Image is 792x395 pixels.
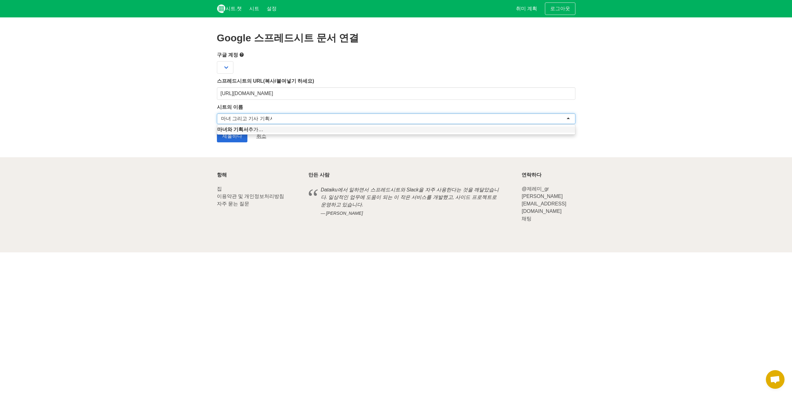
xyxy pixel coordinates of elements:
[217,32,359,44] font: Google 스프레드시트 문서 연결
[249,6,259,11] font: 시트
[321,187,499,207] font: Dataiku에서 일하면서 스프레드시트와 Slack을 자주 사용한다는 것을 깨달았습니다. 일상적인 업무에 도움이 되는 이 작은 서비스를 개발했고, 사이드 프로젝트로 운영하고 ...
[217,194,284,199] a: 이용약관 및 개인정보처리방침
[217,186,222,191] a: 집
[550,6,570,11] font: 로그아웃
[516,6,537,11] font: 취미 계획
[545,2,575,15] a: 로그아웃
[217,4,226,13] img: logo_v2_white.png
[217,87,575,100] input: https://docs.google.com/spreadsheets/d/에서 시작해야 합니다.
[226,6,242,11] font: 시트.챗
[217,172,227,177] font: 항해
[522,216,532,221] a: 채팅
[217,201,250,206] a: 자주 묻는 질문
[522,186,549,191] a: @제레미_gr
[217,104,243,110] font: 시트의 이름
[326,211,363,216] font: [PERSON_NAME]
[217,52,238,57] font: 구글 계정
[522,194,566,214] a: [PERSON_NAME][EMAIL_ADDRESS][DOMAIN_NAME]
[267,6,277,11] font: 설정
[256,133,266,139] font: 취소
[258,127,263,132] font: …
[308,172,330,177] font: 만든 사람
[248,127,258,132] font: 추가
[217,127,248,132] font: 마녀와 기획서
[217,78,314,84] font: 스프레드시트의 URL(복사/붙여넣기 하세요)
[522,172,541,177] font: 연락하다
[251,130,272,142] a: 취소
[217,130,247,142] input: 제출하다
[766,370,785,389] div: Open chat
